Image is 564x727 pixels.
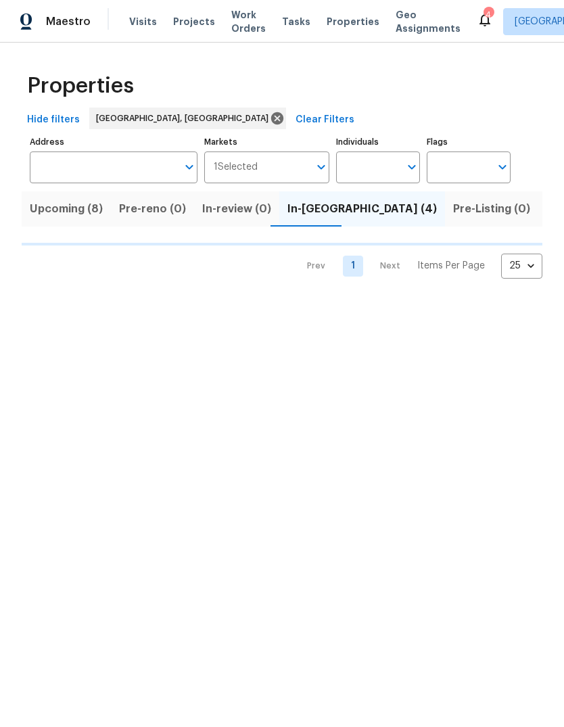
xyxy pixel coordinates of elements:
span: Hide filters [27,112,80,128]
label: Markets [204,138,330,146]
button: Open [493,158,512,177]
button: Open [312,158,331,177]
label: Flags [427,138,511,146]
span: Visits [129,15,157,28]
span: Work Orders [231,8,266,35]
span: In-[GEOGRAPHIC_DATA] (4) [287,200,437,218]
button: Hide filters [22,108,85,133]
span: Clear Filters [296,112,354,128]
div: [GEOGRAPHIC_DATA], [GEOGRAPHIC_DATA] [89,108,286,129]
span: In-review (0) [202,200,271,218]
nav: Pagination Navigation [294,254,542,279]
span: [GEOGRAPHIC_DATA], [GEOGRAPHIC_DATA] [96,112,274,125]
button: Open [180,158,199,177]
div: 4 [484,8,493,22]
span: Properties [327,15,379,28]
button: Open [402,158,421,177]
div: 25 [501,248,542,283]
button: Clear Filters [290,108,360,133]
label: Individuals [336,138,420,146]
span: Upcoming (8) [30,200,103,218]
a: Goto page 1 [343,256,363,277]
span: Pre-reno (0) [119,200,186,218]
span: Pre-Listing (0) [453,200,530,218]
span: Tasks [282,17,310,26]
span: Maestro [46,15,91,28]
span: Properties [27,79,134,93]
span: Geo Assignments [396,8,461,35]
label: Address [30,138,197,146]
span: 1 Selected [214,162,258,173]
p: Items Per Page [417,259,485,273]
span: Projects [173,15,215,28]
